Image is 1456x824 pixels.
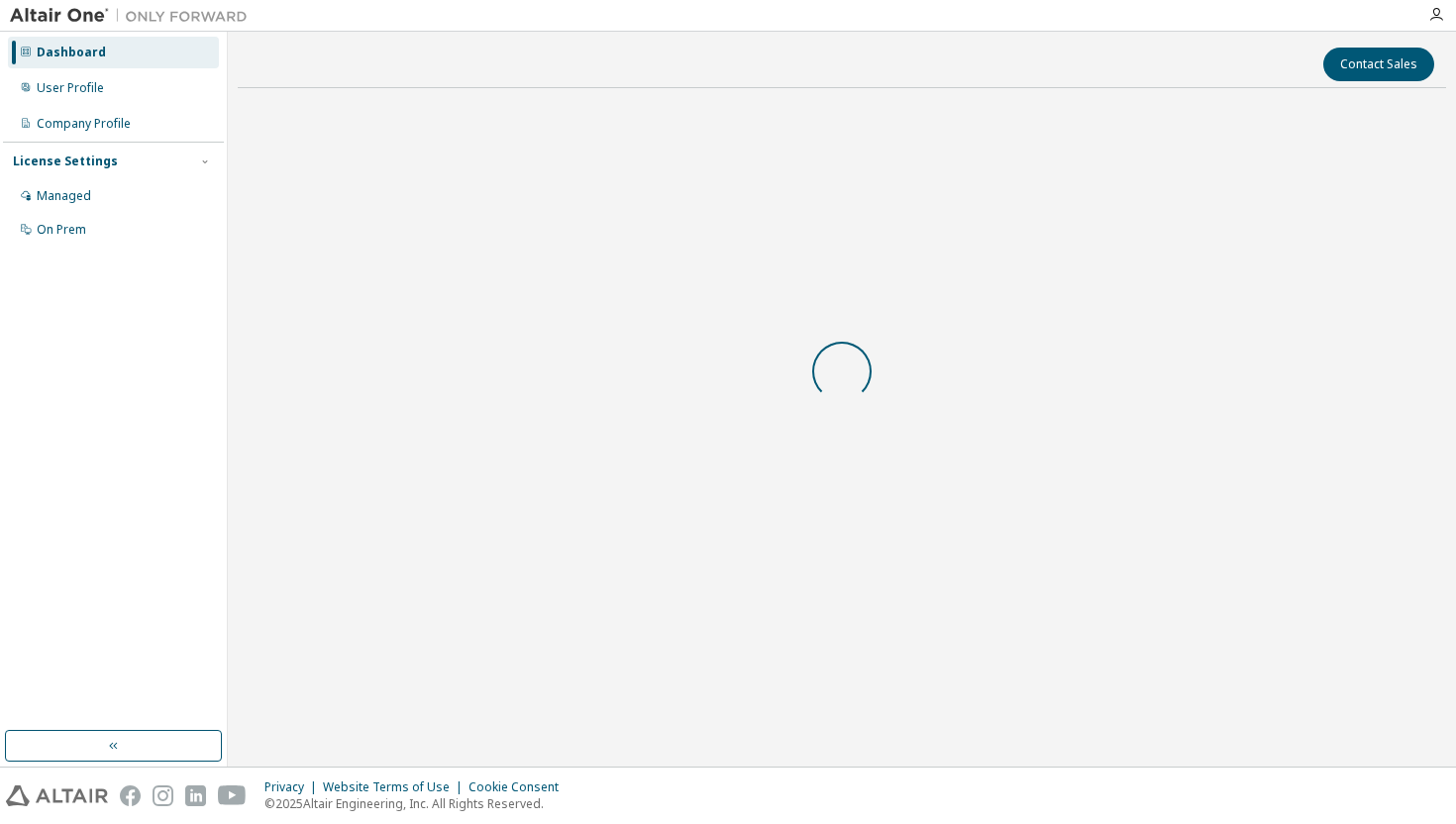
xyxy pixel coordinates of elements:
div: License Settings [13,154,118,169]
div: Cookie Consent [468,779,571,795]
img: linkedin.svg [185,785,206,806]
div: Privacy [264,779,323,795]
img: instagram.svg [153,785,173,806]
img: facebook.svg [120,785,141,806]
div: Website Terms of Use [323,779,468,795]
img: Altair One [10,6,258,26]
img: altair_logo.svg [6,785,108,806]
div: Dashboard [37,45,106,60]
img: youtube.svg [218,785,247,806]
div: Company Profile [37,116,131,132]
p: © 2025 Altair Engineering, Inc. All Rights Reserved. [264,795,571,812]
button: Contact Sales [1323,48,1434,81]
div: On Prem [37,222,86,238]
div: Managed [37,188,91,204]
div: User Profile [37,80,104,96]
